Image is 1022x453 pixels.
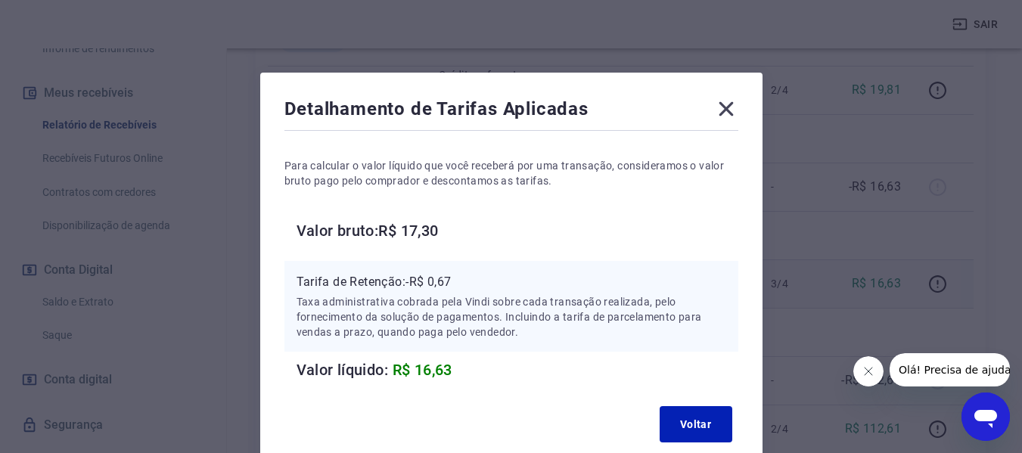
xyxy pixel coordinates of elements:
p: Taxa administrativa cobrada pela Vindi sobre cada transação realizada, pelo fornecimento da soluç... [297,294,726,340]
h6: Valor bruto: R$ 17,30 [297,219,738,243]
p: Tarifa de Retenção: -R$ 0,67 [297,273,726,291]
button: Voltar [660,406,732,442]
iframe: Fechar mensagem [853,356,884,386]
h6: Valor líquido: [297,358,738,382]
div: Detalhamento de Tarifas Aplicadas [284,97,738,127]
p: Para calcular o valor líquido que você receberá por uma transação, consideramos o valor bruto pag... [284,158,738,188]
iframe: Mensagem da empresa [890,353,1010,386]
span: Olá! Precisa de ajuda? [9,11,127,23]
iframe: Botão para abrir a janela de mensagens [961,392,1010,441]
span: R$ 16,63 [393,361,452,379]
